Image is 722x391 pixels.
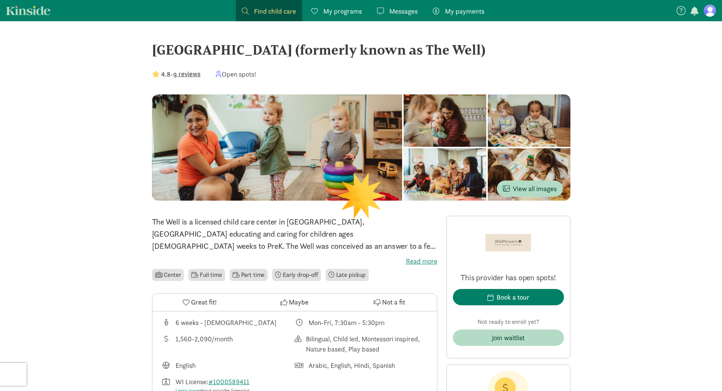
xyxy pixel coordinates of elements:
div: Mon-Fri, 7:30am - 5:30pm [309,317,385,328]
a: Kinside [6,6,50,15]
span: My programs [323,6,362,16]
button: Not a fit [342,294,437,311]
button: Join waitlist [453,330,564,346]
p: This provider has open spots! [453,272,564,283]
li: Center [152,269,184,281]
div: Book a tour [496,292,529,302]
span: Great fit! [191,297,217,307]
div: Join waitlist [492,333,525,343]
div: 1,560-2,090/month [175,334,233,354]
div: 6 weeks - [DEMOGRAPHIC_DATA] [175,317,277,328]
button: View all images [497,181,563,197]
span: Maybe [289,297,309,307]
div: English [175,360,196,371]
div: This provider's education philosophy [294,334,428,354]
div: Average tuition for this program [161,334,295,354]
button: Great fit! [152,294,247,311]
div: Languages taught [161,360,295,371]
span: Not a fit [382,297,405,307]
span: Messages [389,6,418,16]
span: Find child care [254,6,296,16]
li: Early drop-off [272,269,321,281]
p: Not ready to enroll yet? [453,317,564,327]
li: Part time [230,269,268,281]
div: - [152,69,200,79]
div: Languages spoken [294,360,428,371]
div: Open spots! [216,69,256,79]
div: Class schedule [294,317,428,328]
p: The Well is a licensed child care center in [GEOGRAPHIC_DATA], [GEOGRAPHIC_DATA] educating and ca... [152,216,437,252]
label: Read more [152,257,437,266]
div: Arabic, English, Hindi, Spanish [309,360,395,371]
div: [GEOGRAPHIC_DATA] (formerly known as The Well) [152,39,570,60]
a: #1000589411 [208,377,249,386]
strong: 4.8 [161,70,171,79]
button: Maybe [247,294,342,311]
li: Full time [188,269,225,281]
li: Late pickup [326,269,369,281]
img: Provider logo [486,222,531,263]
span: View all images [503,184,557,194]
button: 9 reviews [173,69,200,79]
div: Age range for children that this provider cares for [161,317,295,328]
button: Book a tour [453,289,564,305]
span: My payments [445,6,484,16]
div: Bilingual, Child led, Montessori inspired, Nature based, Play based [306,334,428,354]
